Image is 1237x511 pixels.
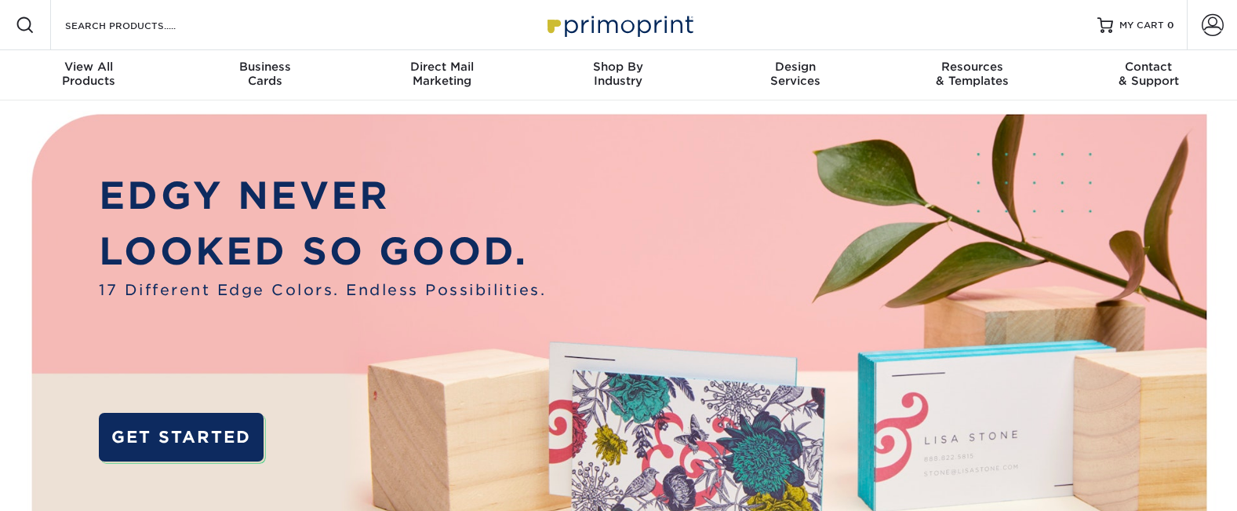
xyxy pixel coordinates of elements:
a: Resources& Templates [883,50,1060,100]
a: DesignServices [707,50,883,100]
span: Business [176,60,353,74]
span: MY CART [1119,19,1164,32]
span: 0 [1167,20,1174,31]
div: Cards [176,60,353,88]
img: Primoprint [540,8,697,42]
a: Contact& Support [1061,50,1237,100]
a: Shop ByIndustry [530,50,707,100]
p: EDGY NEVER [99,168,546,224]
div: Industry [530,60,707,88]
p: LOOKED SO GOOD. [99,224,546,279]
span: Resources [883,60,1060,74]
span: Direct Mail [354,60,530,74]
a: Direct MailMarketing [354,50,530,100]
span: Contact [1061,60,1237,74]
span: 17 Different Edge Colors. Endless Possibilities. [99,279,546,301]
a: BusinessCards [176,50,353,100]
span: Design [707,60,883,74]
div: Services [707,60,883,88]
div: Marketing [354,60,530,88]
div: & Support [1061,60,1237,88]
div: & Templates [883,60,1060,88]
span: Shop By [530,60,707,74]
input: SEARCH PRODUCTS..... [64,16,216,35]
a: GET STARTED [99,413,264,462]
